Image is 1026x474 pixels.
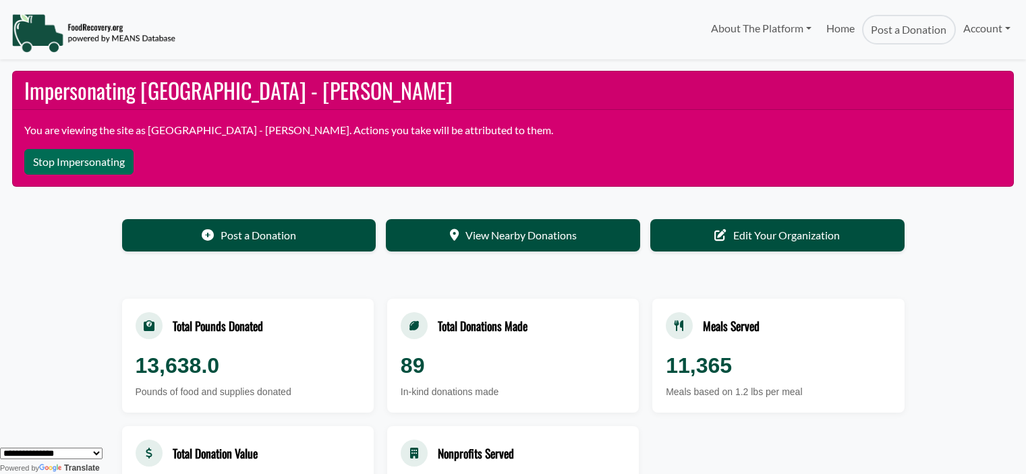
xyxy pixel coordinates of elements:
[136,385,360,399] div: Pounds of food and supplies donated
[438,317,528,334] div: Total Donations Made
[956,15,1018,42] a: Account
[173,444,258,462] div: Total Donation Value
[136,349,360,382] div: 13,638.0
[703,317,760,334] div: Meals Served
[173,317,263,334] div: Total Pounds Donated
[666,385,890,399] div: Meals based on 1.2 lbs per meal
[650,219,905,251] a: Edit Your Organization
[13,71,1014,110] h2: Impersonating [GEOGRAPHIC_DATA] - [PERSON_NAME]
[39,463,100,473] a: Translate
[401,349,625,382] div: 89
[703,15,818,42] a: About The Platform
[386,219,640,251] a: View Nearby Donations
[862,15,955,45] a: Post a Donation
[39,464,64,473] img: Google Translate
[11,13,175,53] img: NavigationLogo_FoodRecovery-91c16205cd0af1ed486a0f1a7774a6544ea792ac00100771e7dd3ec7c0e58e41.png
[24,122,1002,138] p: You are viewing the site as [GEOGRAPHIC_DATA] - [PERSON_NAME]. Actions you take will be attribute...
[24,149,134,175] button: Stop Impersonating
[819,15,862,45] a: Home
[666,349,890,382] div: 11,365
[438,444,514,462] div: Nonprofits Served
[401,385,625,399] div: In-kind donations made
[122,219,376,251] a: Post a Donation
